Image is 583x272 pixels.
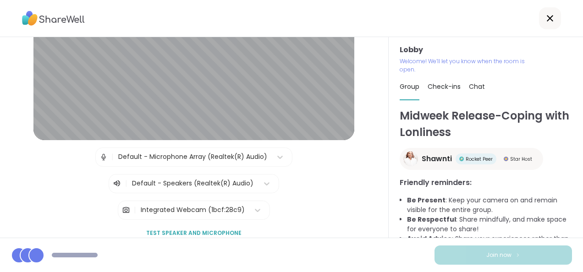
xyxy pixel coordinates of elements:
span: Star Host [510,156,532,163]
img: ShareWell Logo [22,8,85,29]
img: Star Host [504,157,508,161]
img: Camera [122,201,130,219]
h1: Midweek Release-Coping with Lonliness [400,108,572,141]
span: Chat [469,82,485,91]
span: | [134,201,136,219]
a: ShawntiShawntiRocket PeerRocket PeerStar HostStar Host [400,148,543,170]
img: Rocket Peer [459,157,464,161]
p: Welcome! We’ll let you know when the room is open. [400,57,532,74]
img: ShareWell Logomark [515,252,521,257]
img: Microphone [99,148,108,166]
li: : Share mindfully, and make space for everyone to share! [407,215,572,234]
div: Default - Microphone Array (Realtek(R) Audio) [118,152,267,162]
b: Be Present [407,196,445,205]
div: Integrated Webcam (1bcf:28c9) [141,205,245,215]
img: Shawnti [403,152,418,166]
b: Avoid Advice [407,234,452,243]
button: Join now [434,245,572,265]
span: Join now [486,251,511,259]
li: : Share your experiences rather than advice, as peers are not mental health professionals. [407,234,572,263]
li: : Keep your camera on and remain visible for the entire group. [407,196,572,215]
span: | [111,148,114,166]
span: Rocket Peer [466,156,493,163]
h3: Friendly reminders: [400,177,572,188]
span: Test speaker and microphone [146,229,242,237]
span: Check-ins [428,82,461,91]
span: | [125,178,127,189]
button: Test speaker and microphone [143,223,245,243]
span: Group [400,82,419,91]
b: Be Respectful [407,215,456,224]
h3: Lobby [400,44,572,55]
span: Shawnti [422,153,452,164]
